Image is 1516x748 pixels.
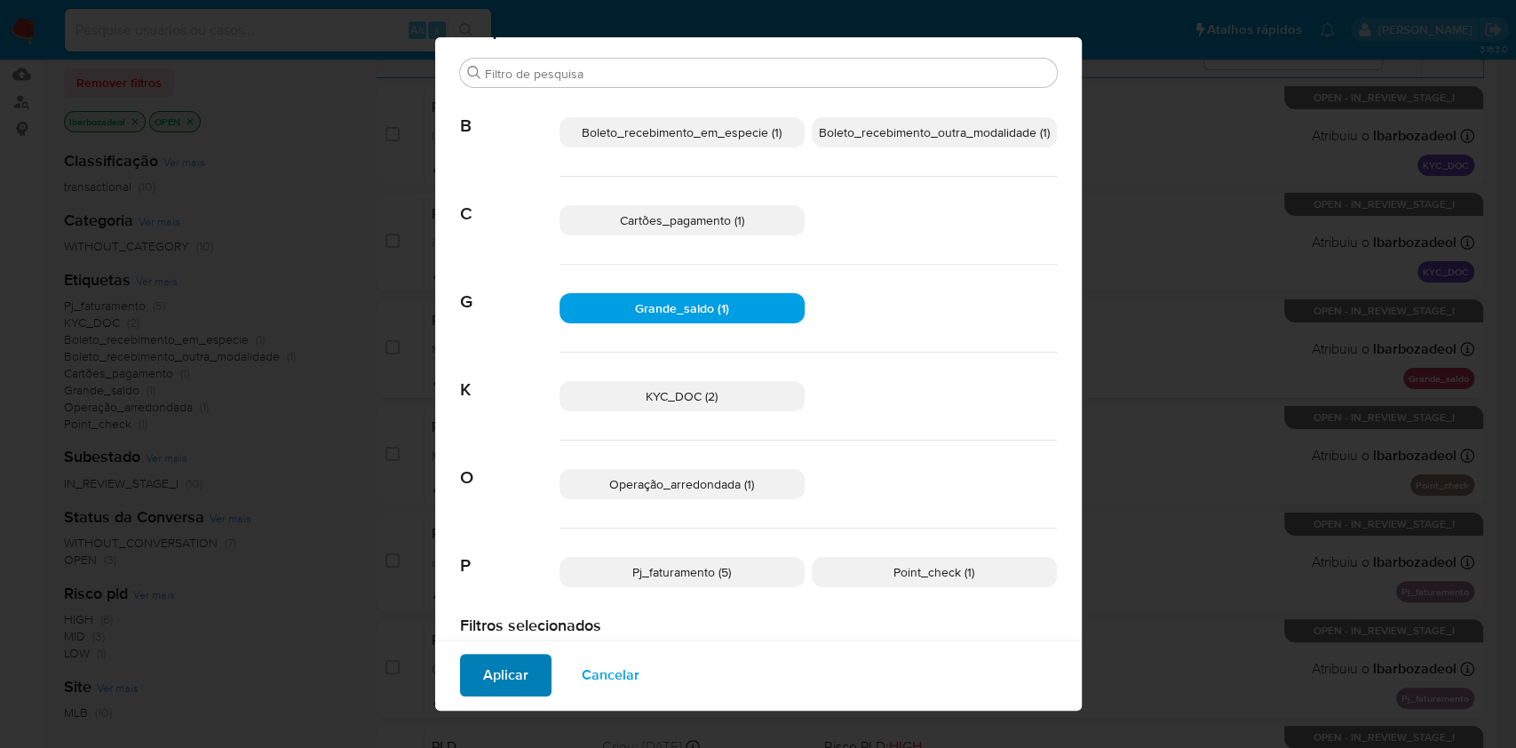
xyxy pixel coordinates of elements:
button: Cancelar [559,654,663,696]
span: Grande_saldo (1) [635,299,729,317]
span: B [460,89,560,137]
span: O [460,441,560,489]
input: Filtro de pesquisa [485,66,1050,82]
span: Aplicar [483,656,528,695]
div: KYC_DOC (2) [560,381,805,411]
div: Grande_saldo (1) [560,293,805,323]
span: Boleto_recebimento_outra_modalidade (1) [819,123,1050,141]
div: Boleto_recebimento_em_especie (1) [560,117,805,147]
span: KYC_DOC (2) [646,387,718,405]
span: Boleto_recebimento_em_especie (1) [582,123,782,141]
span: Operação_arredondada (1) [609,475,754,493]
span: G [460,265,560,313]
span: Point_check (1) [893,563,974,581]
button: Remover seleção [460,635,561,656]
span: Pj_faturamento (5) [632,563,731,581]
div: Point_check (1) [812,557,1057,587]
span: Remover seleção [469,637,552,655]
div: Operação_arredondada (1) [560,469,805,499]
span: K [460,353,560,401]
span: Etiquetas [460,18,1042,39]
span: Cancelar [582,656,639,695]
div: Boleto_recebimento_outra_modalidade (1) [812,117,1057,147]
h2: Filtros selecionados [460,616,1057,635]
span: P [460,529,560,577]
button: Aplicar [460,654,552,696]
div: Cartões_pagamento (1) [560,205,805,235]
div: Pj_faturamento (5) [560,557,805,587]
span: Cartões_pagamento (1) [620,211,744,229]
button: Buscar [467,66,481,80]
span: C [460,177,560,225]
